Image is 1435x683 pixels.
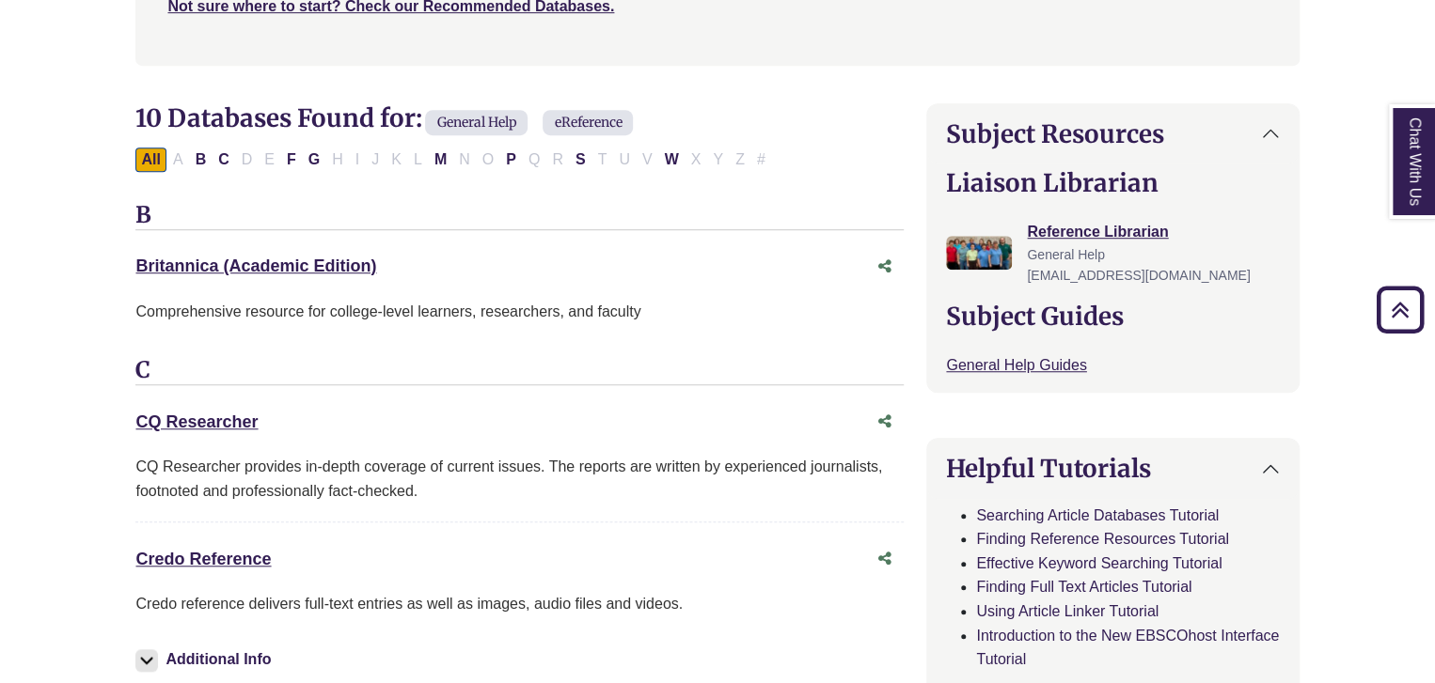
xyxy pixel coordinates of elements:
span: [EMAIL_ADDRESS][DOMAIN_NAME] [1027,268,1250,283]
a: Credo Reference [135,550,271,568]
button: Filter Results S [570,147,591,172]
button: Share this database [866,541,904,577]
button: Filter Results M [429,147,452,172]
a: Effective Keyword Searching Tutorial [976,555,1222,571]
h2: Liaison Librarian [946,168,1279,197]
h3: C [135,357,904,385]
button: Share this database [866,249,904,285]
span: 10 Databases Found for: [135,102,421,133]
p: Comprehensive resource for college-level learners, researchers, and faculty [135,300,904,324]
img: Reference Librarian [946,236,1012,270]
div: Alpha-list to filter by first letter of database name [135,150,772,166]
a: General Help Guides [946,357,1086,373]
button: Subject Resources [927,104,1298,163]
a: Introduction to the New EBSCOhost Interface Tutorial [976,628,1279,668]
span: eReference [543,110,633,135]
button: All [135,147,166,172]
a: Finding Full Text Articles Tutorial [976,579,1191,595]
a: Using Article Linker Tutorial [976,603,1159,619]
button: Filter Results P [500,147,522,172]
span: General Help [1027,247,1105,262]
a: Searching Article Databases Tutorial [976,507,1219,523]
p: Credo reference delivers full-text entries as well as images, audio files and videos. [135,592,904,616]
a: Britannica (Academic Edition) [135,256,376,275]
a: Reference Librarian [1027,224,1168,240]
button: Additional Info [135,646,276,673]
a: Finding Reference Resources Tutorial [976,531,1229,547]
span: General Help [425,110,528,135]
div: CQ Researcher provides in-depth coverage of current issues. The reports are written by experience... [135,455,904,503]
button: Filter Results B [190,147,213,172]
button: Filter Results W [658,147,684,172]
a: Back to Top [1370,297,1430,322]
button: Helpful Tutorials [927,439,1298,498]
a: CQ Researcher [135,412,258,431]
button: Filter Results F [281,147,302,172]
button: Share this database [866,404,904,440]
button: Filter Results G [303,147,325,172]
h2: Subject Guides [946,302,1279,331]
button: Filter Results C [213,147,235,172]
h3: B [135,202,904,230]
